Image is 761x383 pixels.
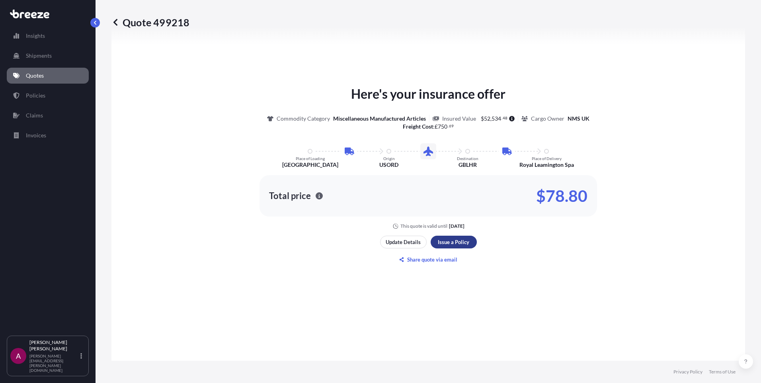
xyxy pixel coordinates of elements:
[403,123,433,130] b: Freight Cost
[7,88,89,104] a: Policies
[296,156,325,161] p: Place of Loading
[351,84,505,104] p: Here's your insurance offer
[379,161,398,169] p: USORD
[449,223,464,229] p: [DATE]
[673,369,702,375] a: Privacy Policy
[277,115,330,123] p: Commodity Category
[7,107,89,123] a: Claims
[26,92,45,100] p: Policies
[380,236,427,248] button: Update Details
[269,192,311,200] p: Total price
[448,125,449,127] span: .
[333,115,426,123] p: Miscellaneous Manufactured Articles
[519,161,574,169] p: Royal Leamington Spa
[407,256,457,264] p: Share quote via email
[26,72,44,80] p: Quotes
[7,127,89,143] a: Invoices
[26,52,52,60] p: Shipments
[490,116,492,121] span: ,
[481,116,484,121] span: $
[29,339,79,352] p: [PERSON_NAME] [PERSON_NAME]
[111,16,189,29] p: Quote 499218
[484,116,490,121] span: 52
[709,369,736,375] a: Terms of Use
[29,354,79,373] p: [PERSON_NAME][EMAIL_ADDRESS][PERSON_NAME][DOMAIN_NAME]
[400,223,447,229] p: This quote is valid until
[26,32,45,40] p: Insights
[435,124,438,129] span: £
[531,115,564,123] p: Cargo Owner
[568,115,589,123] p: NMS UK
[380,253,477,266] button: Share quote via email
[7,68,89,84] a: Quotes
[438,238,469,246] p: Issue a Policy
[282,161,338,169] p: [GEOGRAPHIC_DATA]
[449,125,454,127] span: 69
[501,117,502,119] span: .
[386,238,421,246] p: Update Details
[431,236,477,248] button: Issue a Policy
[438,124,447,129] span: 750
[7,28,89,44] a: Insights
[532,156,562,161] p: Place of Delivery
[492,116,501,121] span: 534
[7,48,89,64] a: Shipments
[26,131,46,139] p: Invoices
[26,111,43,119] p: Claims
[383,156,395,161] p: Origin
[536,190,587,202] p: $78.80
[503,117,507,119] span: 48
[459,161,477,169] p: GBLHR
[403,123,454,131] p: :
[16,352,21,360] span: A
[442,115,476,123] p: Insured Value
[457,156,478,161] p: Destination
